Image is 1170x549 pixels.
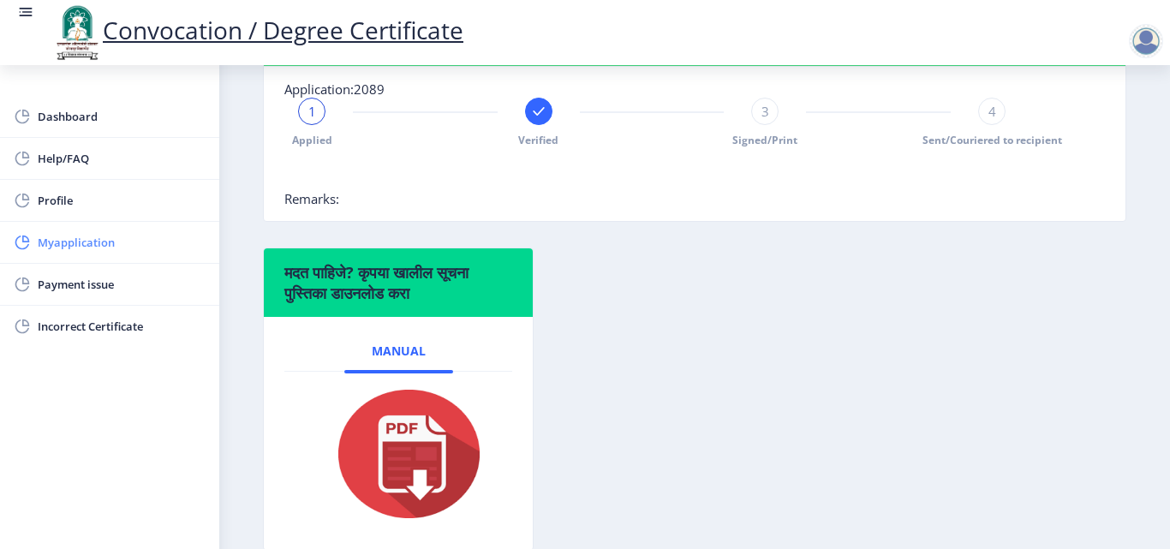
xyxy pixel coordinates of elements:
[761,103,769,120] span: 3
[308,103,316,120] span: 1
[38,106,206,127] span: Dashboard
[732,133,797,147] span: Signed/Print
[988,103,996,120] span: 4
[51,3,103,62] img: logo
[38,190,206,211] span: Profile
[284,190,339,207] span: Remarks:
[284,81,385,98] span: Application:2089
[38,316,206,337] span: Incorrect Certificate
[292,133,332,147] span: Applied
[922,133,1062,147] span: Sent/Couriered to recipient
[313,385,484,522] img: pdf.png
[38,232,206,253] span: Myapplication
[38,274,206,295] span: Payment issue
[38,148,206,169] span: Help/FAQ
[372,344,426,358] span: Manual
[284,262,512,303] h6: मदत पाहिजे? कृपया खालील सूचना पुस्तिका डाउनलोड करा
[51,14,463,46] a: Convocation / Degree Certificate
[518,133,558,147] span: Verified
[344,331,453,372] a: Manual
